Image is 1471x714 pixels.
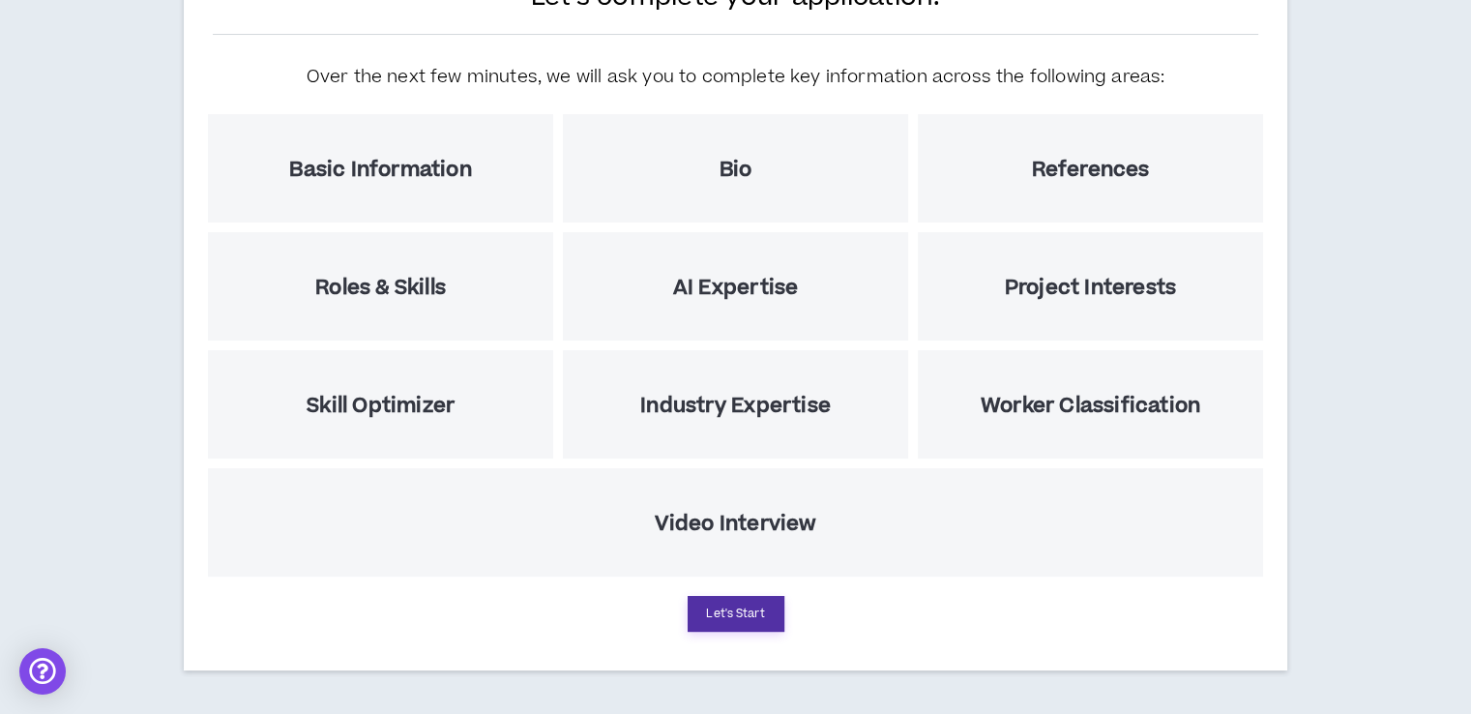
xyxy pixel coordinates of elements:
[981,394,1200,418] h5: Worker Classification
[315,276,446,300] h5: Roles & Skills
[720,158,752,182] h5: Bio
[673,276,798,300] h5: AI Expertise
[1005,276,1176,300] h5: Project Interests
[688,596,784,632] button: Let's Start
[1031,158,1149,182] h5: References
[19,648,66,695] div: Open Intercom Messenger
[289,158,471,182] h5: Basic Information
[307,394,455,418] h5: Skill Optimizer
[655,512,817,536] h5: Video Interview
[640,394,831,418] h5: Industry Expertise
[307,64,1165,90] h5: Over the next few minutes, we will ask you to complete key information across the following areas:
